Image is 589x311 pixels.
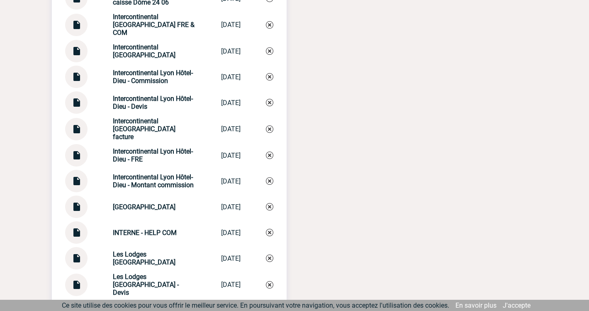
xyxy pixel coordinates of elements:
a: J'accepte [503,301,531,309]
div: [DATE] [221,125,241,133]
div: [DATE] [221,281,241,289]
div: [DATE] [221,73,241,81]
div: [DATE] [221,152,241,159]
strong: Les Lodges [GEOGRAPHIC_DATA] - Devis [113,273,179,296]
strong: Intercontinental Lyon Hôtel-Dieu - Devis [113,95,193,110]
img: Supprimer [266,281,273,289]
img: Supprimer [266,203,273,211]
div: [DATE] [221,99,241,107]
strong: Intercontinental [GEOGRAPHIC_DATA] FRE & COM [113,13,195,37]
img: Supprimer [266,99,273,106]
img: Supprimer [266,255,273,262]
strong: [GEOGRAPHIC_DATA] [113,203,175,211]
strong: Intercontinental Lyon Hôtel-Dieu - Montant commission [113,173,194,189]
strong: Intercontinental Lyon Hôtel-Dieu - FRE [113,147,193,163]
strong: Les Lodges [GEOGRAPHIC_DATA] [113,250,175,266]
div: [DATE] [221,21,241,29]
div: [DATE] [221,47,241,55]
img: Supprimer [266,73,273,81]
img: Supprimer [266,125,273,133]
img: Supprimer [266,152,273,159]
img: Supprimer [266,47,273,55]
strong: Intercontinental [GEOGRAPHIC_DATA] [113,43,175,59]
img: Supprimer [266,21,273,29]
strong: Intercontinental [GEOGRAPHIC_DATA] facture [113,117,175,141]
div: [DATE] [221,255,241,262]
a: En savoir plus [455,301,497,309]
img: Supprimer [266,177,273,185]
span: Ce site utilise des cookies pour vous offrir le meilleur service. En poursuivant votre navigation... [62,301,449,309]
img: Supprimer [266,229,273,236]
div: [DATE] [221,229,241,237]
div: [DATE] [221,177,241,185]
div: [DATE] [221,203,241,211]
strong: INTERNE - HELP COM [113,229,177,237]
strong: Intercontinental Lyon Hôtel-Dieu - Commission [113,69,193,85]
